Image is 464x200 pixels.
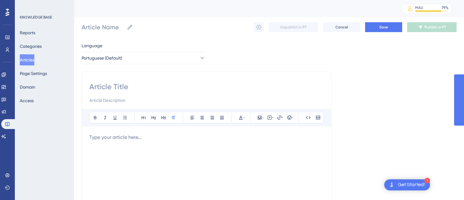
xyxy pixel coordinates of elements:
[82,23,124,31] input: Article Name
[442,5,449,10] div: 79 %
[398,181,425,188] div: Get Started!
[269,22,318,32] button: Unpublish in PT
[20,27,35,38] button: Reports
[407,22,457,32] button: Publish in PT
[20,81,35,93] button: Domain
[89,97,324,104] input: Article Description
[20,41,42,52] button: Categories
[82,54,122,62] span: Portuguese (Default)
[388,181,395,189] img: launcher-image-alternative-text
[20,95,34,106] button: Access
[335,25,348,30] span: Cancel
[384,179,430,190] div: Open Get Started! checklist, remaining modules: 1
[89,82,324,92] input: Article Title
[323,22,360,32] button: Cancel
[424,178,430,183] div: 1
[379,25,388,30] span: Save
[415,5,423,10] div: MAU
[82,52,205,64] button: Portuguese (Default)
[20,68,47,79] button: Page Settings
[82,42,102,49] span: Language
[20,15,52,20] div: KNOWLEDGE BASE
[365,22,402,32] button: Save
[20,54,34,65] button: Articles
[280,25,307,30] span: Unpublish in PT
[438,176,457,194] iframe: UserGuiding AI Assistant Launcher
[424,25,446,30] span: Publish in PT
